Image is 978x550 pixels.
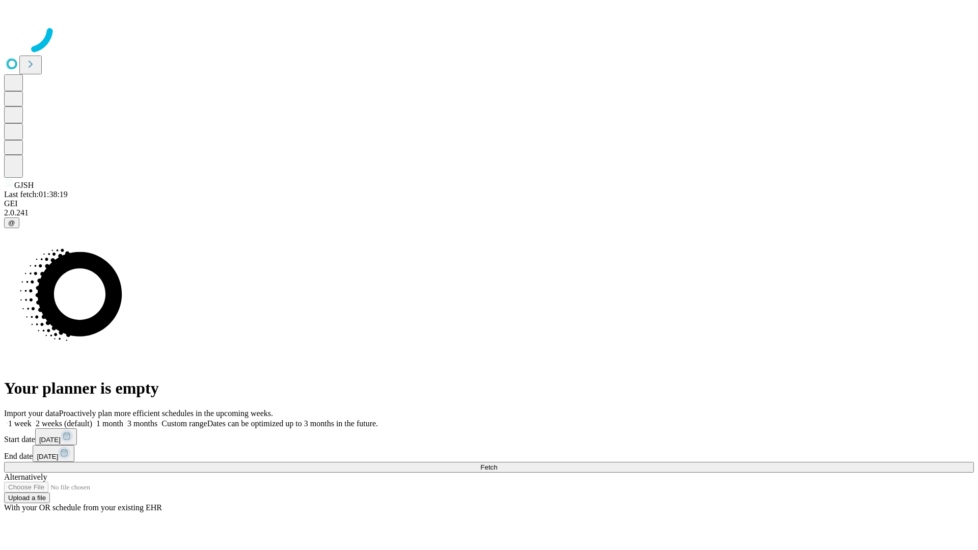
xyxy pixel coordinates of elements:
[480,463,497,471] span: Fetch
[96,419,123,428] span: 1 month
[35,428,77,445] button: [DATE]
[4,217,19,228] button: @
[37,453,58,460] span: [DATE]
[4,409,59,418] span: Import your data
[207,419,378,428] span: Dates can be optimized up to 3 months in the future.
[127,419,157,428] span: 3 months
[59,409,273,418] span: Proactively plan more efficient schedules in the upcoming weeks.
[4,503,162,512] span: With your OR schedule from your existing EHR
[4,473,47,481] span: Alternatively
[161,419,207,428] span: Custom range
[14,181,34,189] span: GJSH
[4,462,974,473] button: Fetch
[4,428,974,445] div: Start date
[4,379,974,398] h1: Your planner is empty
[33,445,74,462] button: [DATE]
[39,436,61,444] span: [DATE]
[4,199,974,208] div: GEI
[4,208,974,217] div: 2.0.241
[36,419,92,428] span: 2 weeks (default)
[4,445,974,462] div: End date
[4,492,50,503] button: Upload a file
[4,190,68,199] span: Last fetch: 01:38:19
[8,219,15,227] span: @
[8,419,32,428] span: 1 week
